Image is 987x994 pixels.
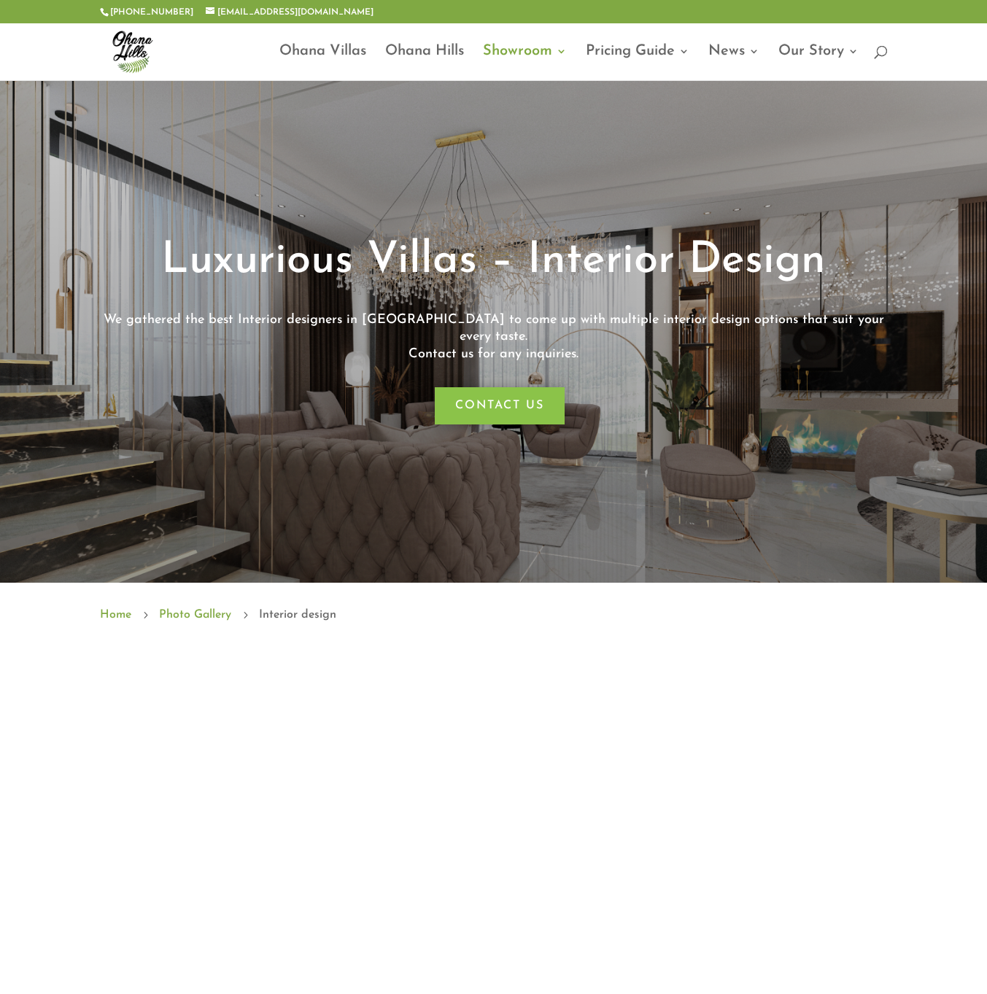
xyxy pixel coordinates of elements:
a: Pricing Guide [586,46,689,80]
a: [PHONE_NUMBER] [110,8,193,17]
a: Ohana Villas [279,46,366,80]
a: Home [100,605,131,624]
span: Interior design [259,605,336,624]
a: [EMAIL_ADDRESS][DOMAIN_NAME] [206,8,373,17]
p: We gathered the best Interior designers in [GEOGRAPHIC_DATA] to come up with multiple interior de... [100,312,888,364]
a: News [708,46,759,80]
img: ohana-hills [103,22,161,80]
span: 5 [239,608,252,621]
span: 5 [139,608,152,621]
h1: Luxurious Villas – Interior Design [100,239,888,290]
a: Our Story [778,46,859,80]
a: Showroom [483,46,567,80]
a: Contact us [435,387,565,424]
a: Ohana Hills [385,46,464,80]
a: Photo Gallery [159,605,231,624]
